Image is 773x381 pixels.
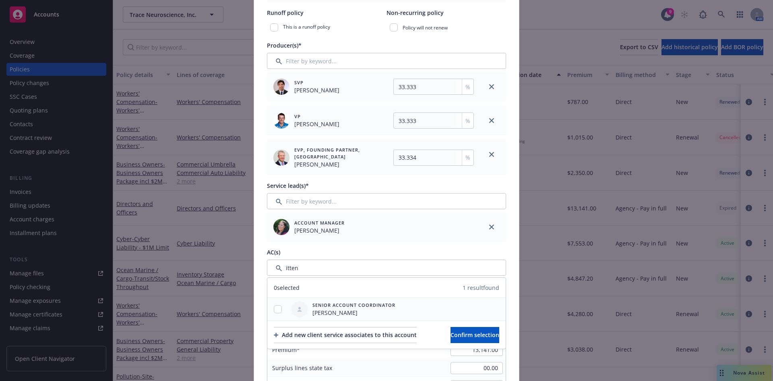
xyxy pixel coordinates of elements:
span: Runoff policy [267,9,304,17]
span: VP [294,113,339,120]
img: employee photo [273,150,289,166]
button: Confirm selection [451,327,499,343]
input: Filter by keyword... [267,53,506,69]
span: Producer(s)* [267,42,302,49]
span: Premium [272,346,300,354]
span: Senior Account Coordinator [312,302,395,308]
span: Service lead(s)* [267,182,309,189]
div: This is a runoff policy [267,20,386,35]
div: Add new client service associates to this account [274,327,417,343]
div: Policy will not renew [386,20,506,35]
a: close [487,116,496,125]
input: 0.00 [451,344,503,356]
span: % [465,83,470,91]
span: [PERSON_NAME] [294,160,370,169]
span: [PERSON_NAME] [294,86,339,94]
span: EVP, Founding Partner, [GEOGRAPHIC_DATA] [294,146,370,160]
span: SVP [294,79,339,86]
input: 0.00 [451,362,503,374]
span: [PERSON_NAME] [294,120,339,128]
span: 1 result found [463,283,499,292]
input: Filter by keyword... [267,260,506,276]
a: close [487,82,496,92]
span: % [465,117,470,125]
span: Account Manager [294,219,345,226]
img: employee photo [273,79,289,95]
img: employee photo [273,219,289,235]
span: % [465,153,470,162]
span: Surplus lines state tax [272,364,332,372]
input: Filter by keyword... [267,193,506,209]
span: 0 selected [274,283,300,292]
span: AC(s) [267,248,280,256]
span: [PERSON_NAME] [312,308,395,317]
button: Add new client service associates to this account [274,327,417,343]
span: [PERSON_NAME] [294,226,345,235]
a: close [487,222,496,232]
span: Non-recurring policy [386,9,444,17]
img: employee photo [273,112,289,129]
a: close [487,150,496,159]
span: Confirm selection [451,331,499,339]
